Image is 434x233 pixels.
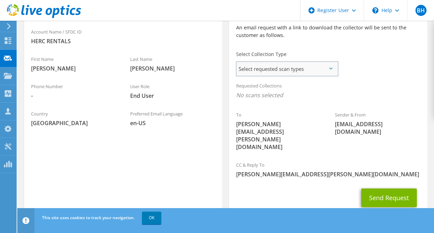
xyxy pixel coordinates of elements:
span: [GEOGRAPHIC_DATA] [31,119,116,127]
span: End User [130,92,215,100]
div: To [229,108,328,154]
div: Phone Number [24,79,123,103]
span: [EMAIL_ADDRESS][DOMAIN_NAME] [335,120,420,136]
p: An email request with a link to download the collector will be sent to the customer as follows. [236,24,420,39]
span: No scans selected [236,91,420,99]
span: [PERSON_NAME] [130,65,215,72]
div: First Name [24,52,123,76]
a: OK [142,212,161,224]
span: - [31,92,116,100]
div: User Role [123,79,222,103]
label: Select Collection Type [236,51,286,58]
span: [PERSON_NAME][EMAIL_ADDRESS][PERSON_NAME][DOMAIN_NAME] [236,120,321,151]
div: Last Name [123,52,222,76]
svg: \n [372,7,378,13]
button: Send Request [361,188,417,207]
div: Preferred Email Language [123,106,222,130]
div: Sender & From [328,108,427,139]
span: BH [415,5,426,16]
div: Country [24,106,123,130]
span: en-US [130,119,215,127]
span: [PERSON_NAME][EMAIL_ADDRESS][PERSON_NAME][DOMAIN_NAME] [236,170,420,178]
div: Requested Collections [229,78,427,104]
span: This site uses cookies to track your navigation. [42,215,135,221]
div: Account Name / SFDC ID [24,25,222,48]
span: HERC RENTALS [31,37,215,45]
div: CC & Reply To [229,158,427,181]
span: Select requested scan types [237,62,337,76]
span: [PERSON_NAME] [31,65,116,72]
